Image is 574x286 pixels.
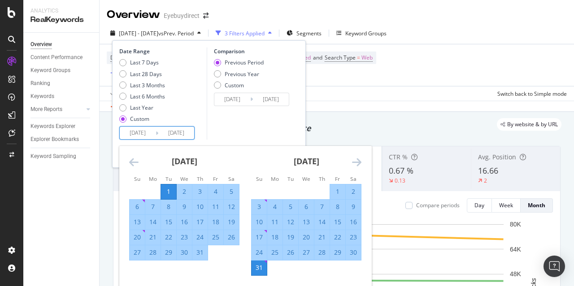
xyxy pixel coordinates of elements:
div: 9 [177,202,192,211]
td: Selected. Friday, August 22, 2025 [330,230,346,245]
a: Content Performance [30,53,93,62]
div: Analytics [30,7,92,15]
div: Switch back to Simple mode [497,90,567,98]
td: Selected. Saturday, July 26, 2025 [224,230,239,245]
div: Previous Year [225,70,259,78]
div: Keyword Groups [30,66,70,75]
td: Selected. Thursday, August 21, 2025 [314,230,330,245]
small: Sa [228,175,235,182]
div: 16 [177,218,192,226]
div: 23 [346,233,361,242]
button: Switch back to Simple mode [494,86,567,101]
td: Selected. Saturday, July 19, 2025 [224,214,239,230]
td: Selected. Wednesday, August 13, 2025 [299,214,314,230]
span: = [357,54,360,61]
div: 18 [267,233,283,242]
div: 2 [484,177,487,184]
td: Selected. Thursday, August 14, 2025 [314,214,330,230]
small: Th [197,175,203,182]
td: Selected. Friday, July 18, 2025 [208,214,224,230]
button: Add Filter [107,68,143,79]
div: 23 [177,233,192,242]
div: 8 [330,202,345,211]
td: Selected. Wednesday, July 30, 2025 [177,245,192,260]
div: 26 [224,233,239,242]
div: 14 [145,218,161,226]
div: Move backward to switch to the previous month. [129,157,139,168]
div: 20 [130,233,145,242]
td: Selected. Tuesday, July 22, 2025 [161,230,177,245]
td: Selected. Thursday, July 24, 2025 [192,230,208,245]
div: 1 [330,187,345,196]
div: Last 28 Days [130,70,162,78]
div: Last Year [119,104,165,111]
div: Content Performance [30,53,83,62]
div: Custom [225,81,244,89]
td: Selected. Thursday, July 31, 2025 [192,245,208,260]
a: Ranking [30,79,93,88]
span: and [313,54,322,61]
strong: [DATE] [172,156,197,166]
td: Selected. Wednesday, July 9, 2025 [177,199,192,214]
td: Selected. Saturday, August 16, 2025 [346,214,361,230]
td: Selected. Sunday, July 27, 2025 [130,245,145,260]
td: Selected. Tuesday, July 29, 2025 [161,245,177,260]
div: Custom [214,81,264,89]
div: Last 7 Days [119,59,165,66]
strong: [DATE] [294,156,319,166]
td: Selected. Wednesday, August 20, 2025 [299,230,314,245]
small: Fr [213,175,218,182]
span: 0.67 % [389,165,413,176]
td: Selected. Saturday, July 12, 2025 [224,199,239,214]
td: Selected. Tuesday, August 19, 2025 [283,230,299,245]
span: By website & by URL [507,122,558,127]
td: Selected. Sunday, July 20, 2025 [130,230,145,245]
div: More Reports [30,105,62,114]
small: Su [134,175,140,182]
div: Month [528,201,545,209]
div: 20 [299,233,314,242]
div: Keywords [30,92,54,101]
td: Selected. Saturday, August 23, 2025 [346,230,361,245]
div: Custom [119,115,165,123]
div: 10 [192,202,208,211]
div: Ranking [30,79,50,88]
div: 6 [299,202,314,211]
div: Custom [130,115,149,123]
span: [DATE] - [DATE] [119,30,158,37]
td: Selected. Tuesday, July 8, 2025 [161,199,177,214]
td: Selected. Saturday, July 5, 2025 [224,184,239,199]
div: Calendar [119,146,371,286]
td: Selected. Sunday, July 13, 2025 [130,214,145,230]
a: Keyword Groups [30,66,93,75]
div: Last 6 Months [130,93,165,100]
div: 4 [267,202,283,211]
div: Day [474,201,484,209]
td: Selected. Monday, July 28, 2025 [145,245,161,260]
div: Date Range [119,47,204,55]
div: 29 [161,248,176,257]
div: Open Intercom Messenger [544,256,565,277]
div: Previous Period [214,59,264,66]
button: Month [521,198,553,213]
div: 2 [346,187,361,196]
a: Keyword Sampling [30,152,93,161]
td: Selected. Monday, July 7, 2025 [145,199,161,214]
div: 17 [252,233,267,242]
div: 27 [130,248,145,257]
td: Selected. Thursday, August 28, 2025 [314,245,330,260]
td: Selected. Tuesday, August 5, 2025 [283,199,299,214]
div: 24 [252,248,267,257]
div: Last 7 Days [130,59,159,66]
input: End Date [253,93,289,106]
div: 13 [299,218,314,226]
div: 28 [145,248,161,257]
div: 27 [299,248,314,257]
div: 5 [283,202,298,211]
td: Selected. Thursday, July 3, 2025 [192,184,208,199]
button: Week [492,198,521,213]
div: 21 [145,233,161,242]
div: Last 3 Months [119,81,165,89]
div: 22 [330,233,345,242]
div: 5 [224,187,239,196]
